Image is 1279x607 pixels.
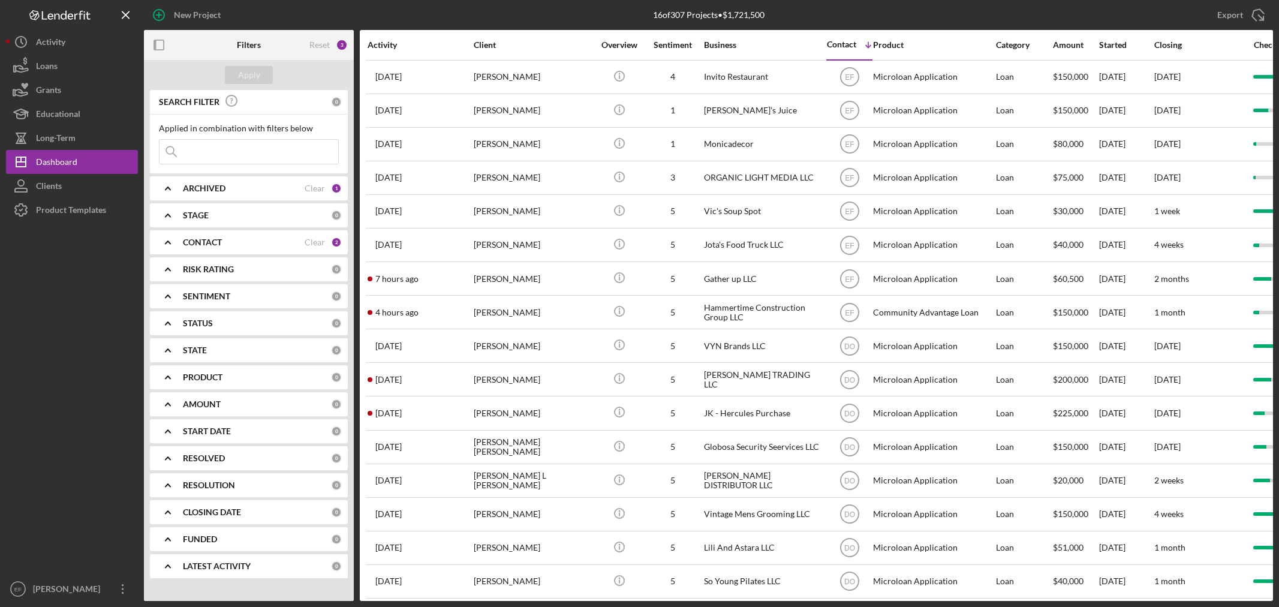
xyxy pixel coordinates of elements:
b: FUNDED [183,534,217,544]
div: Overview [597,40,642,50]
div: [DATE] [1099,196,1153,227]
div: [PERSON_NAME] [474,363,594,395]
div: 2 [331,237,342,248]
div: Microloan Application [873,263,993,295]
div: $60,500 [1053,263,1098,295]
div: 0 [331,210,342,221]
div: $51,000 [1053,532,1098,564]
div: [PERSON_NAME]'s Juice [704,95,824,127]
div: [PERSON_NAME] [474,498,594,530]
div: [PERSON_NAME] [474,162,594,194]
div: [DATE] [1099,498,1153,530]
div: $225,000 [1053,397,1098,429]
div: Loan [996,363,1052,395]
div: Invito Restaurant [704,61,824,93]
div: Microloan Application [873,229,993,261]
button: Clients [6,174,138,198]
div: [DATE] [1099,296,1153,328]
div: Microloan Application [873,162,993,194]
div: [DATE] [1099,363,1153,395]
button: Apply [225,66,273,84]
time: 2025-05-15 23:01 [375,106,402,115]
button: Long-Term [6,126,138,150]
div: Microloan Application [873,498,993,530]
div: Lili And Astara LLC [704,532,824,564]
b: START DATE [183,426,231,436]
text: DO [844,443,855,452]
div: $150,000 [1053,498,1098,530]
div: 0 [331,534,342,545]
div: Microloan Application [873,465,993,497]
div: [DATE] [1099,229,1153,261]
time: [DATE] [1154,105,1181,115]
div: Loan [996,465,1052,497]
div: Microloan Application [873,196,993,227]
time: [DATE] [1154,341,1181,351]
div: [DATE] [1099,330,1153,362]
div: Microloan Application [873,330,993,362]
div: Clear [305,238,325,247]
time: [DATE] [1154,441,1181,452]
div: [PERSON_NAME] [PERSON_NAME] [474,431,594,463]
div: Export [1217,3,1243,27]
div: 5 [643,442,703,452]
button: Product Templates [6,198,138,222]
div: $150,000 [1053,330,1098,362]
div: Loans [36,54,58,81]
text: EF [845,275,854,283]
button: Grants [6,78,138,102]
div: [PERSON_NAME] [474,128,594,160]
button: Dashboard [6,150,138,174]
div: ORGANIC LIGHT MEDIA LLC [704,162,824,194]
div: New Project [174,3,221,27]
div: Gather up LLC [704,263,824,295]
b: SENTIMENT [183,292,230,301]
div: [DATE] [1099,95,1153,127]
time: 4 weeks [1154,239,1184,250]
b: SEARCH FILTER [159,97,219,107]
text: DO [844,544,855,552]
div: Microloan Application [873,566,993,597]
div: Loan [996,330,1052,362]
div: Microloan Application [873,61,993,93]
div: 3 [336,39,348,51]
div: [DATE] [1099,263,1153,295]
div: Loan [996,162,1052,194]
div: 0 [331,453,342,464]
time: 2025-08-05 18:08 [375,576,402,586]
div: Apply [238,66,260,84]
div: So Young Pilates LLC [704,566,824,597]
time: 1 month [1154,542,1185,552]
div: Microloan Application [873,431,993,463]
div: $200,000 [1053,363,1098,395]
time: 2025-04-04 15:02 [375,139,402,149]
div: 0 [331,480,342,491]
b: STAGE [183,211,209,220]
div: Loan [996,397,1052,429]
div: Closing [1154,40,1244,50]
div: Loan [996,61,1052,93]
button: Export [1205,3,1273,27]
div: $150,000 [1053,296,1098,328]
button: Activity [6,30,138,54]
text: EF [845,208,854,216]
time: 2025-08-14 23:08 [375,543,402,552]
time: 4 weeks [1154,509,1184,519]
time: [DATE] [1154,172,1181,182]
time: 2025-08-18 14:44 [375,308,419,317]
time: 2 months [1154,274,1189,284]
div: Dashboard [36,150,77,177]
b: Filters [237,40,261,50]
div: Activity [36,30,65,57]
div: Loan [996,296,1052,328]
div: $80,000 [1053,128,1098,160]
div: Loan [996,95,1052,127]
div: 5 [643,240,703,250]
div: 1 [643,139,703,149]
text: EF [845,140,854,149]
text: DO [844,578,855,586]
text: DO [844,342,855,350]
